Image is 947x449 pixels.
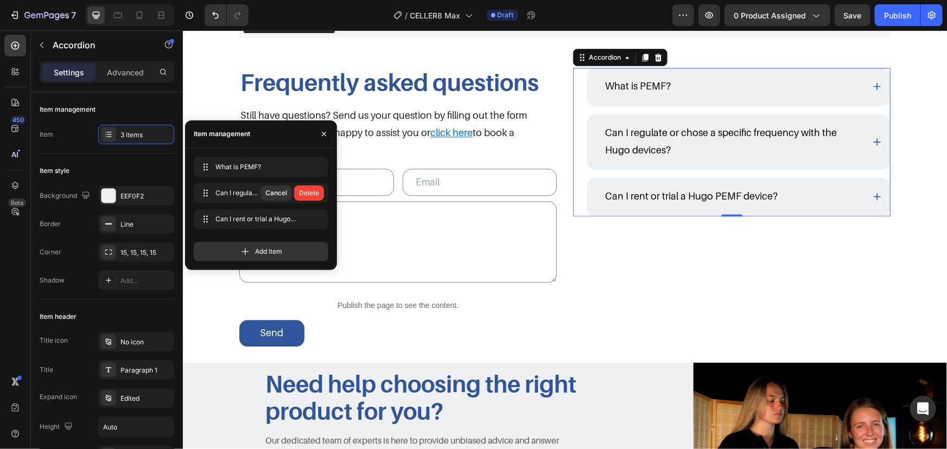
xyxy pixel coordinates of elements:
[884,10,911,21] div: Publish
[404,22,440,32] div: Accordion
[40,420,75,434] div: Height
[183,30,947,449] iframe: Design area
[120,130,171,140] div: 3 items
[220,138,374,165] input: Email
[265,188,287,198] div: Cancel
[120,365,171,375] div: Paragraph 1
[40,219,61,229] div: Border
[99,417,174,437] input: Auto
[215,188,259,198] span: Can I regulate or chose a specific frequency with the Hugo devices?
[734,10,806,21] span: 0 product assigned
[40,166,69,176] div: Item style
[8,198,26,207] div: Beta
[40,365,53,375] div: Title
[260,185,292,201] button: Cancel
[78,294,101,311] div: Send
[40,189,92,203] div: Background
[10,116,26,124] div: 450
[40,392,77,402] div: Expand icon
[405,10,408,21] span: /
[82,402,388,449] p: Our dedicated team of experts is here to provide unbiased advice and answer any questions you may...
[40,130,53,139] div: Item
[422,157,595,175] p: Can I rent or trial a Hugo PEMF device?
[410,10,461,21] span: CELLER8 Max
[215,162,302,172] span: What is PEMF?
[54,67,84,78] p: Settings
[422,94,679,129] p: Can I regulate or chose a specific frequency with the Hugo devices?
[40,275,65,285] div: Shadow
[40,247,61,257] div: Corner
[81,339,443,396] h3: Need help choosing the right product for you?
[120,337,171,347] div: No icon
[120,220,171,229] div: Line
[215,214,302,224] span: Can I rent or trial a Hugo PEMF device?
[205,4,249,26] div: Undo/Redo
[120,248,171,258] div: 15, 15, 15, 15
[71,9,76,22] p: 7
[724,4,830,26] button: 0 product assigned
[422,47,488,65] p: What is PEMF?
[294,185,324,201] button: Delete
[498,10,514,20] span: Draft
[40,336,68,345] div: Title icon
[120,191,171,201] div: EEF0F2
[56,290,122,316] button: Send
[875,4,920,26] button: Publish
[194,129,250,139] div: Item management
[40,312,77,322] div: Item header
[255,247,282,256] span: Add item
[844,11,862,20] span: Save
[107,67,144,78] p: Advanced
[247,97,290,108] a: click here
[835,4,870,26] button: Save
[120,394,171,403] div: Edited
[56,270,374,281] p: Publish the page to see the content.
[40,105,96,114] div: Item management
[53,39,145,52] p: Accordion
[120,276,171,286] div: Add...
[4,4,81,26] button: 7
[56,138,211,165] input: Name
[299,188,319,198] div: Delete
[910,396,936,422] div: Open Intercom Messenger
